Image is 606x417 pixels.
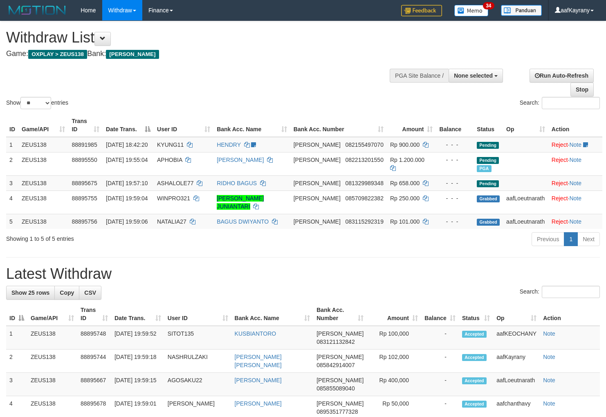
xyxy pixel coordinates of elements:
[346,141,384,148] span: Copy 082155497070 to clipboard
[477,180,499,187] span: Pending
[401,5,442,16] img: Feedback.jpg
[294,180,341,186] span: [PERSON_NAME]
[6,137,18,152] td: 1
[157,141,184,148] span: KYUNG11
[294,218,341,225] span: [PERSON_NAME]
[77,303,111,326] th: Trans ID: activate to sort column ascending
[6,326,27,350] td: 1
[27,326,77,350] td: ZEUS138
[493,373,540,396] td: aafLoeutnarath
[346,195,384,202] span: Copy 085709822382 to clipboard
[570,83,594,96] a: Stop
[532,232,564,246] a: Previous
[235,330,276,337] a: KUSBIANTORO
[462,331,487,338] span: Accepted
[577,232,600,246] a: Next
[548,137,602,152] td: ·
[569,195,581,202] a: Note
[439,217,470,226] div: - - -
[6,266,600,282] h1: Latest Withdraw
[72,218,97,225] span: 88895756
[157,218,186,225] span: NATALIA27
[316,400,364,407] span: [PERSON_NAME]
[439,179,470,187] div: - - -
[6,231,247,243] div: Showing 1 to 5 of 5 entries
[548,214,602,229] td: ·
[520,286,600,298] label: Search:
[18,137,68,152] td: ZEUS138
[6,286,55,300] a: Show 25 rows
[316,354,364,360] span: [PERSON_NAME]
[6,214,18,229] td: 5
[111,303,164,326] th: Date Trans.: activate to sort column ascending
[459,303,493,326] th: Status: activate to sort column ascending
[530,69,594,83] a: Run Auto-Refresh
[6,350,27,373] td: 2
[421,303,459,326] th: Balance: activate to sort column ascending
[106,218,148,225] span: [DATE] 19:59:06
[18,114,68,137] th: Game/API: activate to sort column ascending
[290,114,387,137] th: Bank Acc. Number: activate to sort column ascending
[77,373,111,396] td: 88895667
[106,180,148,186] span: [DATE] 19:57:10
[542,286,600,298] input: Search:
[439,141,470,149] div: - - -
[552,157,568,163] a: Reject
[6,152,18,175] td: 2
[27,303,77,326] th: Game/API: activate to sort column ascending
[6,373,27,396] td: 3
[493,350,540,373] td: aafKayrany
[68,114,103,137] th: Trans ID: activate to sort column ascending
[503,191,548,214] td: aafLoeutnarath
[387,114,436,137] th: Amount: activate to sort column ascending
[454,72,493,79] span: None selected
[421,350,459,373] td: -
[449,69,503,83] button: None selected
[6,50,396,58] h4: Game: Bank:
[439,194,470,202] div: - - -
[18,214,68,229] td: ZEUS138
[72,180,97,186] span: 88895675
[552,195,568,202] a: Reject
[439,156,470,164] div: - - -
[462,377,487,384] span: Accepted
[217,218,269,225] a: BAGUS DWIYANTO
[294,195,341,202] span: [PERSON_NAME]
[157,180,194,186] span: ASHALOLE77
[217,180,257,186] a: RIDHO BAGUS
[18,175,68,191] td: ZEUS138
[106,50,159,59] span: [PERSON_NAME]
[346,180,384,186] span: Copy 081329989348 to clipboard
[72,157,97,163] span: 88895550
[294,157,341,163] span: [PERSON_NAME]
[157,195,190,202] span: WINPRO321
[72,141,97,148] span: 88891985
[477,195,500,202] span: Grabbed
[316,377,364,383] span: [PERSON_NAME]
[477,142,499,149] span: Pending
[106,141,148,148] span: [DATE] 18:42:20
[111,326,164,350] td: [DATE] 19:59:52
[390,157,424,163] span: Rp 1.200.000
[164,373,231,396] td: AGOSAKU22
[390,180,420,186] span: Rp 658.000
[235,400,282,407] a: [PERSON_NAME]
[217,141,241,148] a: HENDRY
[316,385,355,392] span: Copy 085855089040 to clipboard
[235,354,282,368] a: [PERSON_NAME] [PERSON_NAME]
[462,401,487,408] span: Accepted
[454,5,489,16] img: Button%20Memo.svg
[552,180,568,186] a: Reject
[548,152,602,175] td: ·
[367,350,421,373] td: Rp 102,000
[552,218,568,225] a: Reject
[569,157,581,163] a: Note
[543,400,555,407] a: Note
[421,373,459,396] td: -
[20,97,51,109] select: Showentries
[346,218,384,225] span: Copy 083115292319 to clipboard
[390,218,420,225] span: Rp 101.000
[548,114,602,137] th: Action
[569,218,581,225] a: Note
[436,114,474,137] th: Balance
